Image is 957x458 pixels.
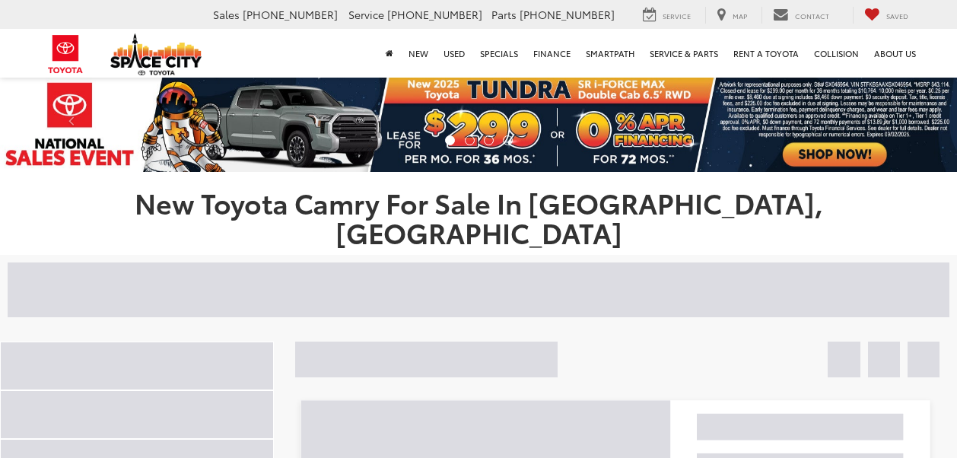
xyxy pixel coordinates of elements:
a: Map [705,7,758,24]
a: Specials [472,29,526,78]
span: Sales [213,7,240,22]
a: About Us [866,29,924,78]
a: My Saved Vehicles [853,7,920,24]
span: [PHONE_NUMBER] [387,7,482,22]
span: Saved [886,11,908,21]
a: Service [631,7,702,24]
span: Map [733,11,747,21]
span: [PHONE_NUMBER] [520,7,615,22]
a: Contact [761,7,841,24]
span: [PHONE_NUMBER] [243,7,338,22]
span: Service [348,7,384,22]
span: Contact [795,11,829,21]
a: Finance [526,29,578,78]
a: Collision [806,29,866,78]
img: Toyota [37,30,94,79]
a: SmartPath [578,29,642,78]
span: Service [663,11,691,21]
a: New [401,29,436,78]
a: Home [378,29,401,78]
a: Service & Parts [642,29,726,78]
a: Rent a Toyota [726,29,806,78]
img: Space City Toyota [110,33,202,75]
a: Used [436,29,472,78]
span: Parts [491,7,517,22]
